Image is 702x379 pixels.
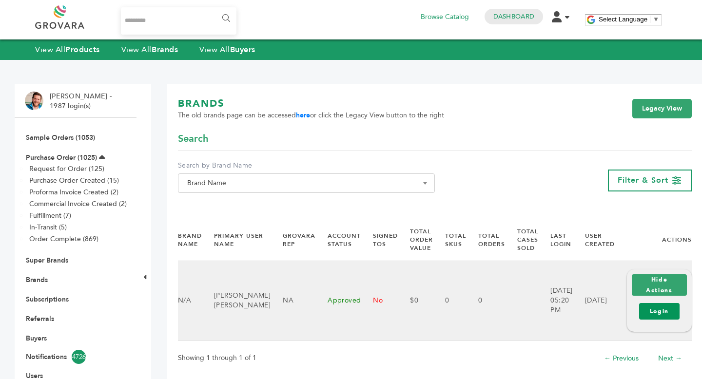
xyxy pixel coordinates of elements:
td: N/A [178,261,202,340]
th: Actions [615,219,692,261]
td: [DATE] 05:20 PM [538,261,572,340]
th: Total SKUs [433,219,466,261]
a: Super Brands [26,256,68,265]
span: Search [178,132,208,146]
a: Next → [658,354,682,363]
a: Brands [26,275,48,284]
strong: Buyers [230,44,255,55]
a: Notifications4726 [26,350,125,364]
a: Login [639,303,680,320]
a: In-Transit (5) [29,223,67,232]
th: Account Status [315,219,361,261]
td: No [361,261,398,340]
td: Approved [315,261,361,340]
li: [PERSON_NAME] - 1987 login(s) [50,92,114,111]
span: 4726 [72,350,86,364]
th: Primary User Name [202,219,271,261]
a: Legacy View [632,99,692,118]
td: NA [271,261,315,340]
label: Search by Brand Name [178,161,435,171]
td: 0 [433,261,466,340]
a: View AllBrands [121,44,178,55]
a: Select Language​ [599,16,659,23]
a: here [296,111,310,120]
td: [DATE] [573,261,615,340]
span: The old brands page can be accessed or click the Legacy View button to the right [178,111,444,120]
th: Last Login [538,219,572,261]
td: $0 [398,261,433,340]
th: Total Orders [466,219,505,261]
a: View AllBuyers [199,44,255,55]
a: Purchase Order (1025) [26,153,97,162]
p: Showing 1 through 1 of 1 [178,352,256,364]
button: Hide Actions [632,274,687,296]
th: Grovara Rep [271,219,315,261]
th: Total Cases Sold [505,219,538,261]
a: Browse Catalog [421,12,469,22]
strong: Brands [152,44,178,55]
a: Order Complete (869) [29,234,98,244]
a: View AllProducts [35,44,100,55]
h1: BRANDS [178,97,444,111]
a: Sample Orders (1053) [26,133,95,142]
a: Fulfillment (7) [29,211,71,220]
a: Request for Order (125) [29,164,104,173]
a: Subscriptions [26,295,69,304]
span: Brand Name [183,176,429,190]
th: User Created [573,219,615,261]
a: Buyers [26,334,47,343]
strong: Products [65,44,99,55]
td: 0 [466,261,505,340]
a: Purchase Order Created (15) [29,176,119,185]
span: Select Language [599,16,647,23]
span: Filter & Sort [618,175,668,186]
a: Commercial Invoice Created (2) [29,199,127,208]
td: [PERSON_NAME] [PERSON_NAME] [202,261,271,340]
th: Total Order Value [398,219,433,261]
a: Referrals [26,314,54,323]
th: Brand Name [178,219,202,261]
input: Search... [121,7,236,35]
th: Signed TOS [361,219,398,261]
a: Proforma Invoice Created (2) [29,188,118,197]
a: Dashboard [493,12,534,21]
span: ▼ [653,16,659,23]
span: Brand Name [178,173,435,193]
a: ← Previous [604,354,639,363]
